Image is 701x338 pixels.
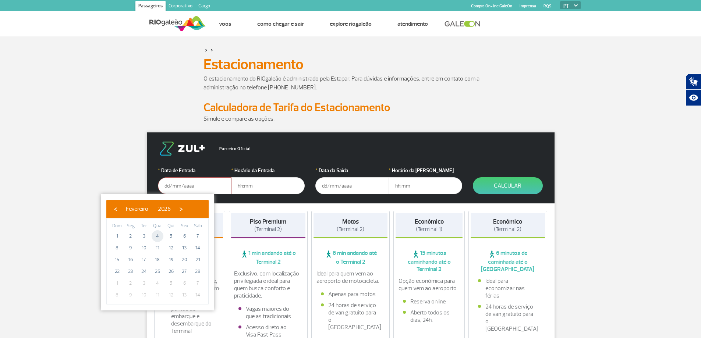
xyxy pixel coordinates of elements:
[135,1,166,13] a: Passageiros
[111,254,123,266] span: 15
[238,305,298,320] li: Vagas maiores do que as tradicionais.
[520,4,536,8] a: Imprensa
[416,226,442,233] span: (Terminal 1)
[151,222,164,230] th: weekday
[138,277,150,289] span: 3
[192,289,204,301] span: 14
[165,230,177,242] span: 5
[158,205,171,213] span: 2026
[110,203,121,214] button: ‹
[165,289,177,301] span: 12
[125,242,137,254] span: 9
[138,289,150,301] span: 10
[191,222,205,230] th: weekday
[152,266,163,277] span: 25
[126,205,148,213] span: Fevereiro
[415,218,444,225] strong: Econômico
[403,298,455,305] li: Reserva online
[111,266,123,277] span: 22
[316,270,385,285] p: Ideal para quem vem ao aeroporto de motocicleta.
[203,114,498,123] p: Simule e compare as opções.
[203,74,498,92] p: O estacionamento do RIOgaleão é administrado pela Estapar. Para dúvidas e informações, entre em c...
[315,167,389,174] label: Data da Saída
[125,266,137,277] span: 23
[110,222,124,230] th: weekday
[152,254,163,266] span: 18
[192,254,204,266] span: 21
[192,230,204,242] span: 7
[471,4,512,8] a: Compra On-line GaleOn
[124,222,138,230] th: weekday
[110,204,187,211] bs-datepicker-navigation-view: ​ ​ ​
[125,289,137,301] span: 9
[111,242,123,254] span: 8
[250,218,286,225] strong: Piso Premium
[158,142,206,156] img: logo-zul.png
[164,222,178,230] th: weekday
[321,291,380,298] li: Apenas para motos.
[138,242,150,254] span: 10
[337,226,364,233] span: (Terminal 2)
[231,249,305,266] span: 1 min andando até o Terminal 2
[138,230,150,242] span: 3
[137,222,151,230] th: weekday
[152,289,163,301] span: 11
[396,249,463,273] span: 15 minutos caminhando até o Terminal 2
[165,254,177,266] span: 19
[213,147,251,151] span: Parceiro Oficial
[178,230,190,242] span: 6
[125,277,137,289] span: 2
[121,203,153,214] button: Fevereiro
[176,203,187,214] span: ›
[203,101,498,114] h2: Calculadora de Tarifa do Estacionamento
[493,218,522,225] strong: Econômico
[111,277,123,289] span: 1
[111,289,123,301] span: 8
[231,167,305,174] label: Horário da Entrada
[192,266,204,277] span: 28
[125,254,137,266] span: 16
[111,230,123,242] span: 1
[314,249,388,266] span: 6 min andando até o Terminal 2
[257,20,304,28] a: Como chegar e sair
[389,167,462,174] label: Horário da [PERSON_NAME]
[101,194,214,310] bs-datepicker-container: calendar
[494,226,521,233] span: (Terminal 2)
[210,46,213,54] a: >
[195,1,213,13] a: Cargo
[158,177,231,194] input: dd/mm/aaaa
[203,58,498,71] h1: Estacionamento
[399,277,460,292] p: Opção econômica para quem vem ao aeroporto.
[152,230,163,242] span: 4
[471,249,545,273] span: 6 minutos de caminhada até o [GEOGRAPHIC_DATA]
[342,218,359,225] strong: Motos
[125,230,137,242] span: 2
[686,74,701,106] div: Plugin de acessibilidade da Hand Talk.
[219,20,231,28] a: Voos
[389,177,462,194] input: hh:mm
[315,177,389,194] input: dd/mm/aaaa
[234,270,302,299] p: Exclusivo, com localização privilegiada e ideal para quem busca conforto e praticidade.
[478,277,538,299] li: Ideal para economizar nas férias
[165,266,177,277] span: 26
[544,4,552,8] a: RQS
[192,277,204,289] span: 7
[178,266,190,277] span: 27
[165,277,177,289] span: 5
[178,289,190,301] span: 13
[138,254,150,266] span: 17
[166,1,195,13] a: Corporativo
[686,90,701,106] button: Abrir recursos assistivos.
[205,46,208,54] a: >
[152,277,163,289] span: 4
[165,242,177,254] span: 12
[152,242,163,254] span: 11
[158,167,231,174] label: Data de Entrada
[178,222,191,230] th: weekday
[254,226,282,233] span: (Terminal 2)
[330,20,372,28] a: Explore RIOgaleão
[321,302,380,331] li: 24 horas de serviço de van gratuito para o [GEOGRAPHIC_DATA]
[164,298,216,335] li: Fácil acesso aos pontos de embarque e desembarque do Terminal
[178,242,190,254] span: 13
